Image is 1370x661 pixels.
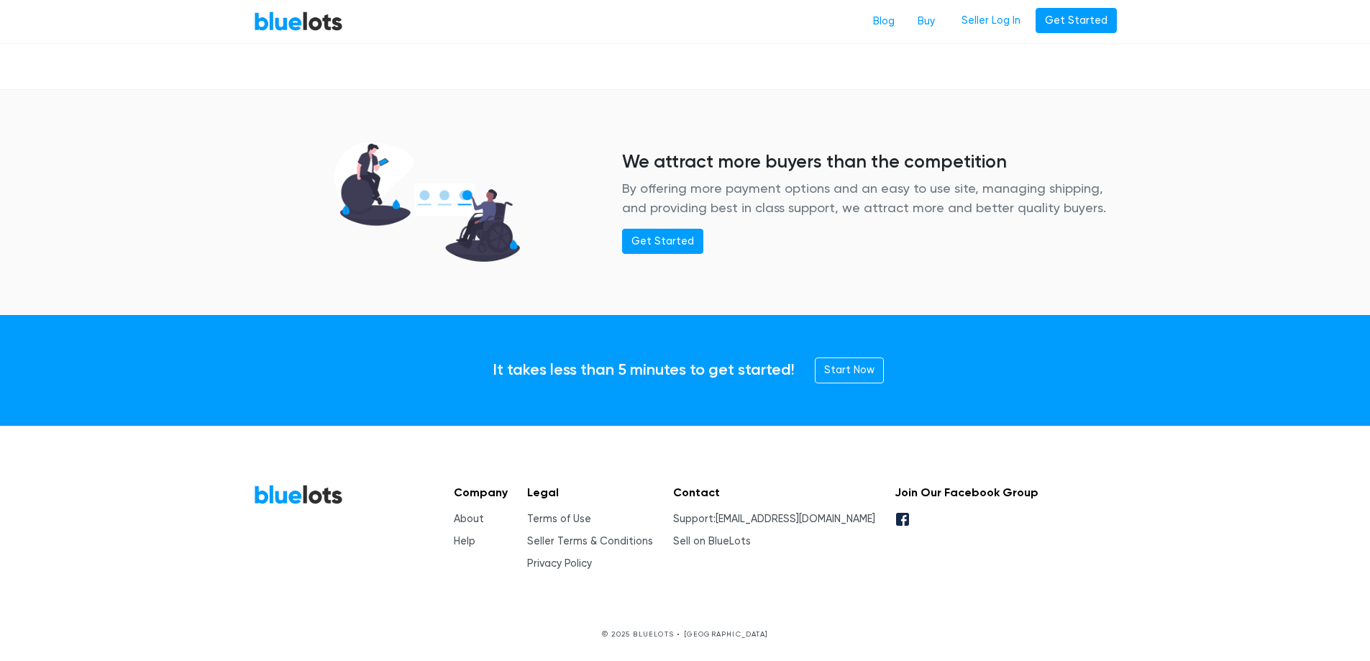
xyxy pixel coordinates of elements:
[316,130,539,274] img: managed_support-386c15411df94918de98056523380e584c29b605ce1dde1c92bb3e90690d2b3d.png
[895,486,1038,499] h5: Join Our Facebook Group
[906,8,946,35] a: Buy
[454,513,484,525] a: About
[622,229,703,255] a: Get Started
[862,8,906,35] a: Blog
[493,361,795,380] h4: It takes less than 5 minutes to get started!
[673,511,875,527] li: Support:
[1036,8,1117,34] a: Get Started
[454,486,508,499] h5: Company
[673,486,875,499] h5: Contact
[527,535,653,547] a: Seller Terms & Conditions
[254,629,1117,639] p: © 2025 BLUELOTS • [GEOGRAPHIC_DATA]
[952,8,1030,34] a: Seller Log In
[622,150,1117,172] h3: We attract more buyers than the competition
[673,535,751,547] a: Sell on BlueLots
[254,484,343,505] a: BlueLots
[527,486,653,499] h5: Legal
[716,513,875,525] a: [EMAIL_ADDRESS][DOMAIN_NAME]
[527,513,591,525] a: Terms of Use
[254,11,343,32] a: BlueLots
[622,178,1117,217] p: By offering more payment options and an easy to use site, managing shipping, and providing best i...
[815,357,884,383] a: Start Now
[527,557,592,570] a: Privacy Policy
[454,535,475,547] a: Help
